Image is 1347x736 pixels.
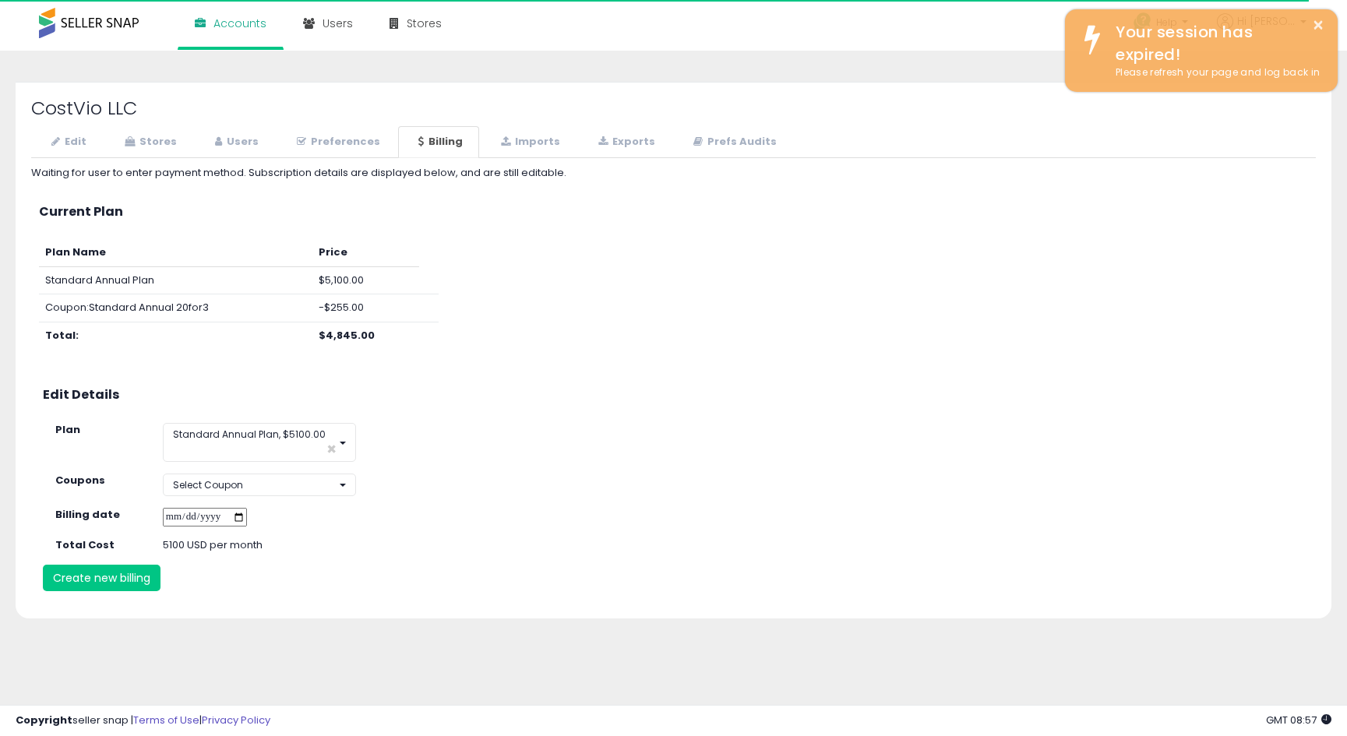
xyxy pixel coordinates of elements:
[312,294,419,322] td: -$255.00
[319,328,375,343] b: $4,845.00
[1104,65,1326,80] div: Please refresh your page and log back in
[173,478,243,491] span: Select Coupon
[1266,713,1331,727] span: 2025-08-13 08:57 GMT
[16,713,72,727] strong: Copyright
[31,126,103,158] a: Edit
[39,294,312,322] td: Coupon: Standard Annual 20for3
[104,126,193,158] a: Stores
[55,422,80,437] strong: Plan
[151,538,472,553] div: 5100 USD per month
[39,205,1308,219] h3: Current Plan
[312,239,419,266] th: Price
[16,713,270,728] div: seller snap | |
[407,16,442,31] span: Stores
[578,126,672,158] a: Exports
[31,98,1316,118] h2: CostVio LLC
[481,126,577,158] a: Imports
[195,126,275,158] a: Users
[39,239,312,266] th: Plan Name
[312,266,419,294] td: $5,100.00
[673,126,793,158] a: Prefs Audits
[1104,21,1326,65] div: Your session has expired!
[213,16,266,31] span: Accounts
[43,565,160,591] button: Create new billing
[163,423,356,462] button: Standard Annual Plan, $5100.00 ×
[323,16,353,31] span: Users
[39,266,312,294] td: Standard Annual Plan
[173,428,326,441] span: Standard Annual Plan, $5100.00
[1312,16,1324,35] button: ×
[55,537,115,552] strong: Total Cost
[277,126,397,158] a: Preferences
[202,713,270,727] a: Privacy Policy
[133,713,199,727] a: Terms of Use
[398,126,479,158] a: Billing
[31,166,1316,181] div: Waiting for user to enter payment method. Subscription details are displayed below, and are still...
[55,507,120,522] strong: Billing date
[326,441,337,457] span: ×
[45,328,79,343] b: Total:
[43,388,1304,402] h3: Edit Details
[163,474,356,496] button: Select Coupon
[55,473,105,488] strong: Coupons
